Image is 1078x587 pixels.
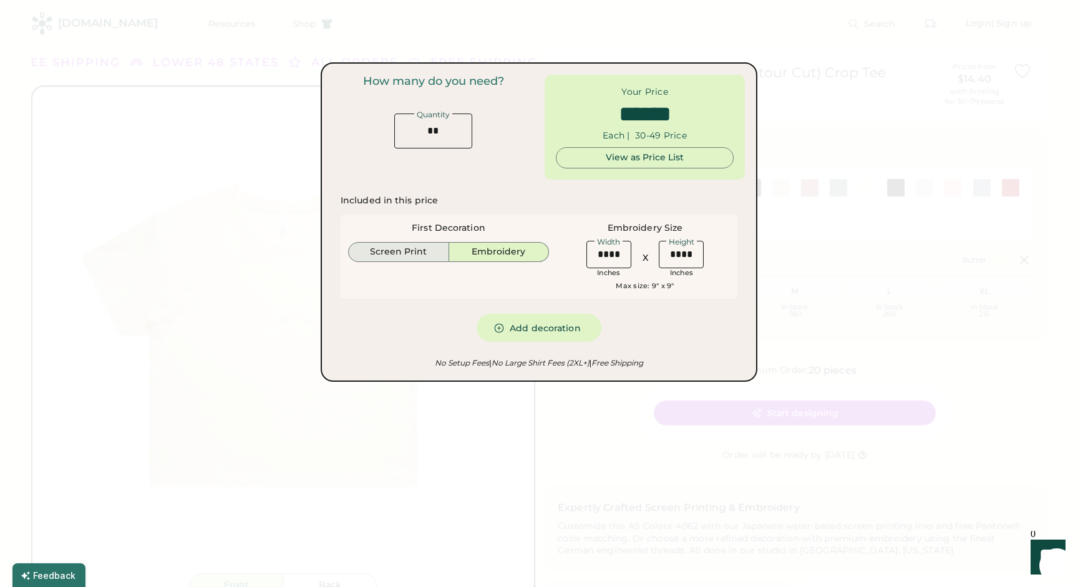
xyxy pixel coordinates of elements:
div: Inches [597,268,621,278]
div: Embroidery Size [608,222,683,235]
div: View as Price List [566,152,723,164]
div: First Decoration [412,222,485,235]
button: Add decoration [477,314,601,342]
font: | [590,358,591,367]
div: Included in this price [341,195,438,207]
div: Height [666,238,697,246]
button: Screen Print [348,242,449,262]
button: Embroidery [449,242,550,262]
div: Your Price [621,86,668,99]
font: | [489,358,491,367]
em: No Large Shirt Fees (2XL+) [489,358,589,367]
div: X [643,252,648,264]
iframe: Front Chat [1019,531,1072,585]
em: Free Shipping [590,358,643,367]
div: Max size: 9" x 9" [616,281,674,291]
div: Inches [670,268,694,278]
div: How many do you need? [363,75,504,89]
div: Quantity [414,111,452,119]
div: Each | 30-49 Price [603,130,687,142]
div: Width [595,238,623,246]
em: No Setup Fees [435,358,489,367]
